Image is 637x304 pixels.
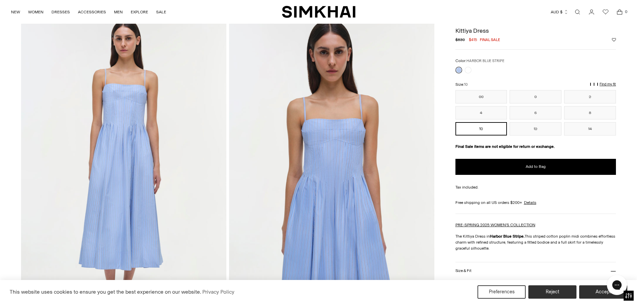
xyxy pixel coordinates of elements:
button: Add to Bag [455,159,616,175]
a: ACCESSORIES [78,5,106,19]
strong: Final Sale items are not eligible for return or exchange. [455,144,555,149]
a: Details [524,200,536,206]
button: AUD $ [551,5,568,19]
span: Add to Bag [526,164,546,170]
button: 6 [510,106,561,119]
button: 10 [455,122,507,135]
button: Size & Fit [455,262,616,279]
button: 0 [510,90,561,103]
span: This website uses cookies to ensure you get the best experience on our website. [10,289,201,295]
button: 2 [564,90,616,103]
button: 14 [564,122,616,135]
h3: Size & Fit [455,269,471,273]
a: DRESSES [51,5,70,19]
a: SIMKHAI [282,5,355,18]
label: Color: [455,58,504,64]
iframe: Gorgias live chat messenger [604,273,630,297]
a: Wishlist [599,5,612,19]
a: MEN [114,5,123,19]
p: The Kittiya Dress in This striped cotton poplin midi combines effortless charm with refined struc... [455,233,616,251]
span: HARBOR BLUE STRIPE [466,59,504,63]
a: NEW [11,5,20,19]
button: 00 [455,90,507,103]
button: Reject [528,285,576,299]
a: Privacy Policy (opens in a new tab) [201,287,235,297]
strong: Harbor Blue Stripe. [490,234,525,239]
a: Open cart modal [613,5,626,19]
div: Free shipping on all US orders $200+ [455,200,616,206]
div: Tax included. [455,184,616,190]
a: Open search modal [571,5,584,19]
a: WOMEN [28,5,43,19]
a: Go to the account page [585,5,598,19]
s: $830 [455,37,465,43]
h1: Kittiya Dress [455,28,616,34]
button: 4 [455,106,507,119]
label: Size: [455,81,468,88]
span: 10 [464,82,468,87]
button: Add to Wishlist [612,38,616,42]
a: PRE-SPRING 2025 WOMEN'S COLLECTION [455,223,535,227]
a: EXPLORE [131,5,148,19]
a: SALE [156,5,166,19]
span: $415 [469,37,477,43]
button: Accept [579,285,627,299]
span: 0 [623,9,629,15]
button: Preferences [477,285,526,299]
button: 8 [564,106,616,119]
button: 12 [510,122,561,135]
